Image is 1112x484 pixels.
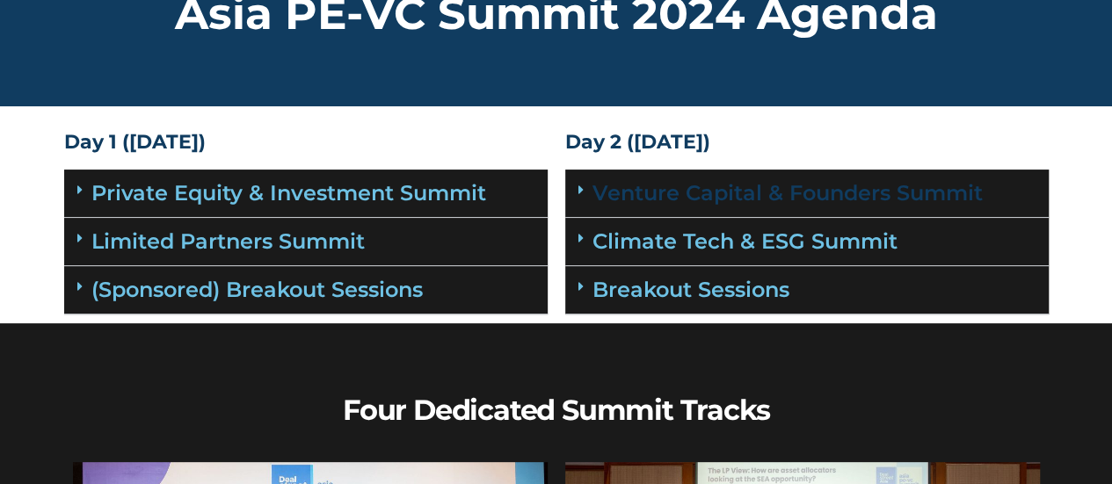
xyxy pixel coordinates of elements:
a: Breakout Sessions [592,277,789,302]
a: Venture Capital & Founders​ Summit [592,180,983,206]
h4: Day 1 ([DATE]) [64,133,548,152]
h4: Day 2 ([DATE]) [565,133,1049,152]
a: Private Equity & Investment Summit [91,180,486,206]
a: (Sponsored) Breakout Sessions [91,277,423,302]
a: Limited Partners Summit [91,228,365,254]
a: Climate Tech & ESG Summit [592,228,898,254]
b: Four Dedicated Summit Tracks [343,393,769,427]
